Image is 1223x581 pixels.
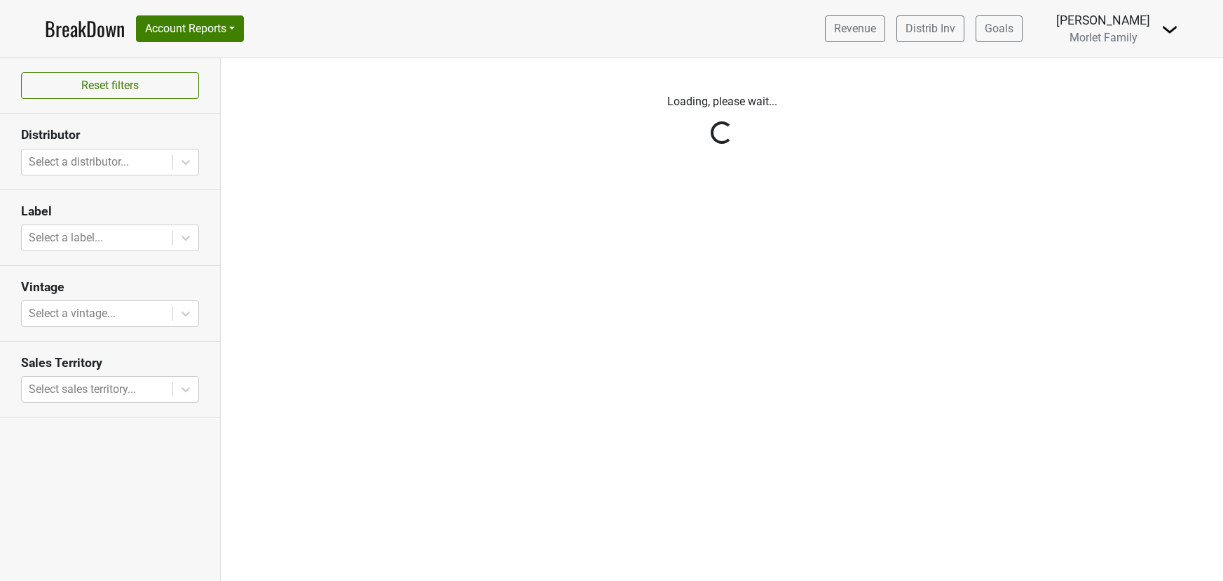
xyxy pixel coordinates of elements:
a: BreakDown [45,14,125,44]
a: Revenue [825,15,885,42]
span: Morlet Family [1070,31,1137,44]
a: Distrib Inv [896,15,964,42]
a: Goals [976,15,1023,42]
p: Loading, please wait... [333,93,1111,110]
div: [PERSON_NAME] [1056,11,1150,29]
button: Account Reports [136,15,244,42]
img: Dropdown Menu [1161,21,1178,38]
